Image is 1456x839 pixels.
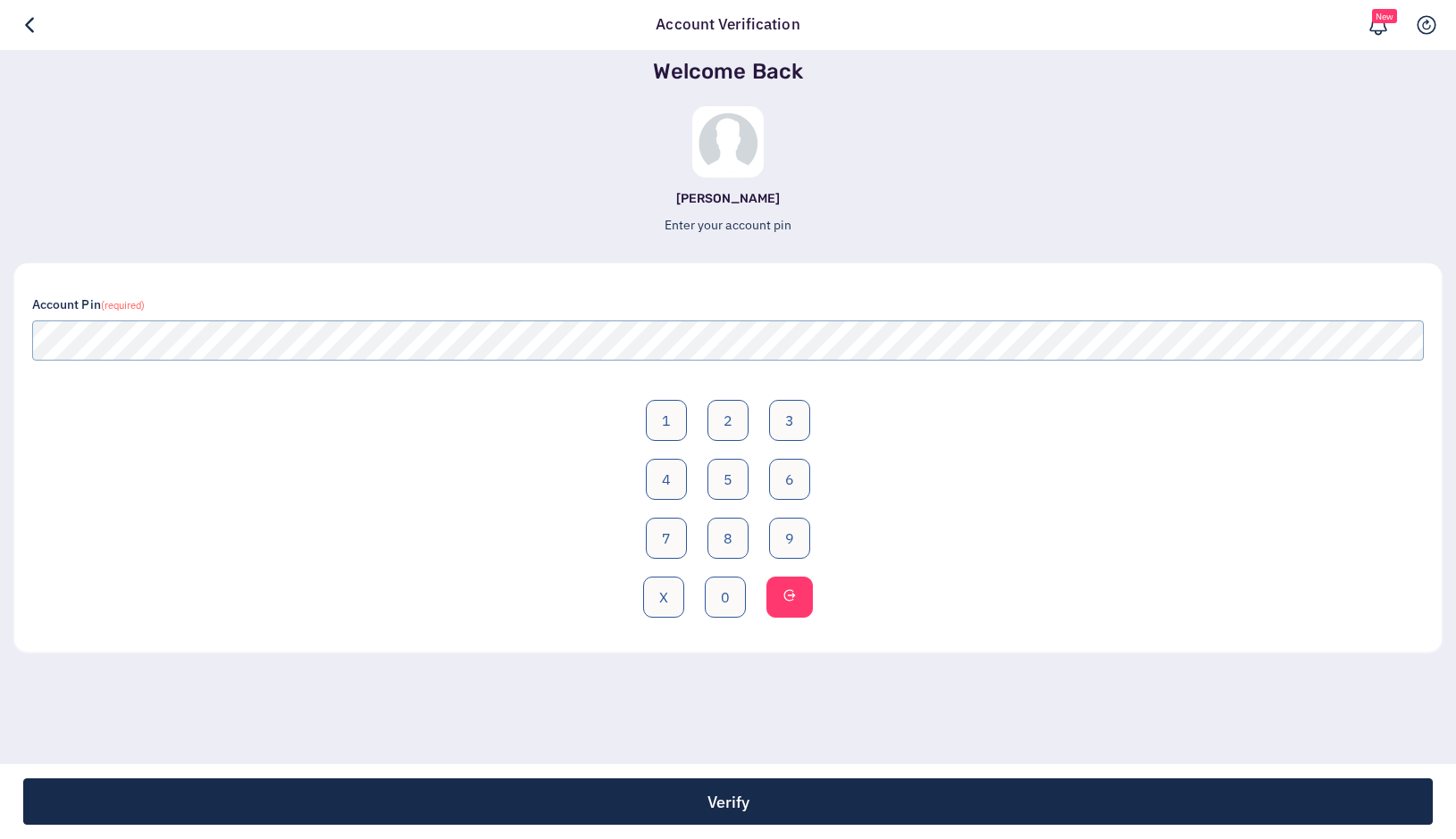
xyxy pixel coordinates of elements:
[646,518,687,559] button: 7
[769,518,810,559] button: 9
[643,577,684,618] button: X
[32,295,145,314] label: Account Pin
[647,13,808,37] div: Account Verification
[14,192,1442,207] h6: [PERSON_NAME]
[14,59,1442,85] h3: Welcome Back
[707,459,749,500] button: 5
[646,400,687,441] button: 1
[23,778,1433,825] button: Verify
[769,459,810,500] button: 6
[665,217,791,233] span: Enter your account pin
[707,518,749,559] button: 8
[707,400,749,441] button: 2
[101,299,146,312] small: (required)
[646,459,687,500] button: 4
[769,400,810,441] button: 3
[1372,9,1397,23] span: New
[705,577,746,618] button: 0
